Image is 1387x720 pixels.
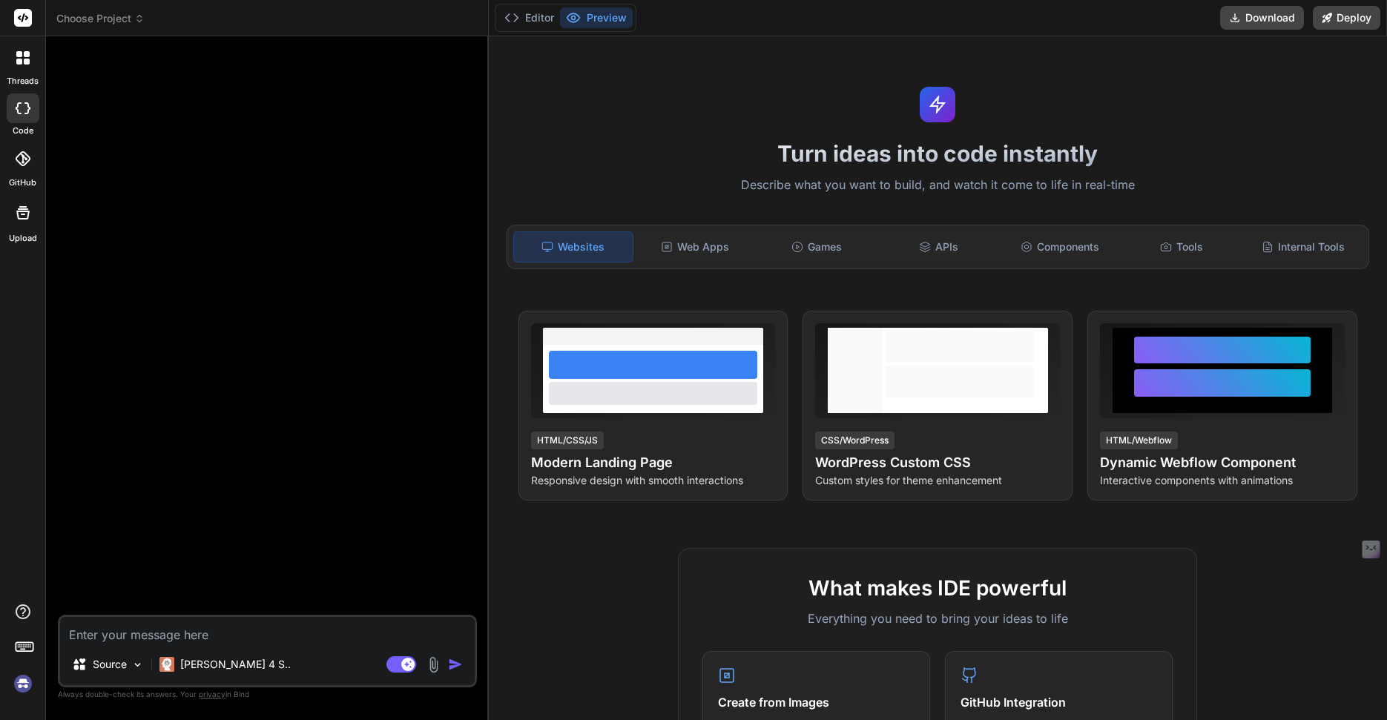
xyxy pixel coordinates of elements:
div: HTML/Webflow [1100,432,1178,449]
img: Claude 4 Sonnet [159,657,174,672]
img: signin [10,671,36,696]
button: Download [1220,6,1304,30]
p: Always double-check its answers. Your in Bind [58,687,477,701]
h4: GitHub Integration [961,693,1157,711]
span: privacy [199,690,225,698]
h4: Dynamic Webflow Component [1100,452,1345,473]
div: Internal Tools [1244,231,1363,262]
div: HTML/CSS/JS [531,432,604,449]
button: Preview [560,7,633,28]
label: GitHub [9,176,36,189]
h2: What makes IDE powerful [702,572,1173,604]
h4: Modern Landing Page [531,452,776,473]
p: Responsive design with smooth interactions [531,473,776,488]
div: Tools [1122,231,1241,262]
label: code [13,125,33,137]
p: Interactive components with animations [1100,473,1345,488]
h4: Create from Images [718,693,915,711]
p: [PERSON_NAME] 4 S.. [180,657,291,672]
p: Source [93,657,127,672]
img: attachment [425,656,442,673]
button: Deploy [1313,6,1380,30]
h1: Turn ideas into code instantly [498,140,1378,167]
img: Pick Models [131,658,144,671]
img: icon [448,657,463,672]
span: Choose Project [56,11,145,26]
p: Everything you need to bring your ideas to life [702,610,1173,627]
div: Games [757,231,876,262]
div: Websites [513,231,633,262]
div: APIs [879,231,998,262]
label: threads [7,75,39,87]
p: Custom styles for theme enhancement [815,473,1060,488]
div: CSS/WordPress [815,432,895,449]
div: Web Apps [636,231,755,262]
h4: WordPress Custom CSS [815,452,1060,473]
label: Upload [9,232,37,245]
p: Describe what you want to build, and watch it come to life in real-time [498,176,1378,195]
button: Editor [498,7,560,28]
div: Components [1001,231,1119,262]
